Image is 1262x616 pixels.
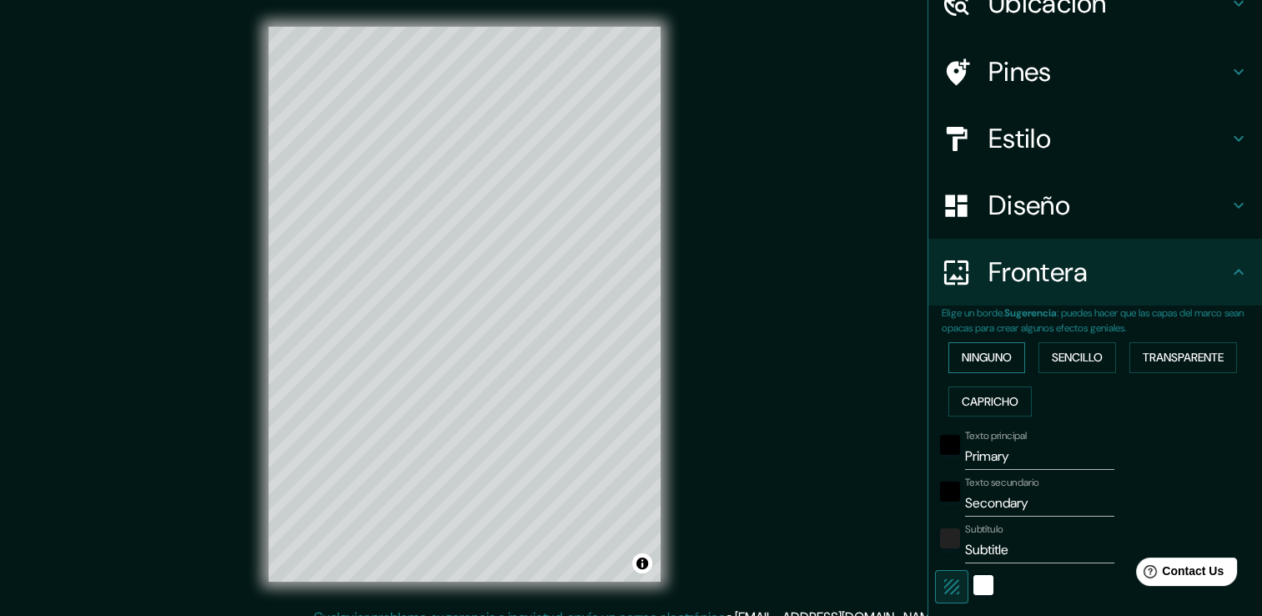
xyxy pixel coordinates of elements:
label: Subtítulo [965,523,1003,537]
font: Transparente [1143,347,1224,368]
p: Elige un borde. : puedes hacer que las capas del marco sean opacas para crear algunos efectos gen... [942,305,1262,336]
button: Capricho [948,386,1032,417]
div: Pines [928,38,1262,105]
button: color-222222 [940,528,960,548]
div: Estilo [928,105,1262,172]
h4: Diseño [988,189,1229,222]
label: Texto secundario [965,476,1039,490]
font: Capricho [962,391,1018,412]
button: Alternar atribución [632,553,652,573]
button: Transparente [1129,342,1237,373]
font: Ninguno [962,347,1012,368]
div: Diseño [928,172,1262,239]
iframe: Help widget launcher [1114,551,1244,598]
b: Sugerencia [1004,306,1057,320]
button: negro [940,435,960,455]
h4: Frontera [988,255,1229,289]
button: Sencillo [1038,342,1116,373]
font: Sencillo [1052,347,1103,368]
h4: Estilo [988,122,1229,155]
button: Ninguno [948,342,1025,373]
div: Frontera [928,239,1262,305]
label: Texto principal [965,429,1027,443]
button: negro [940,482,960,502]
button: Blanco [973,575,993,595]
h4: Pines [988,55,1229,88]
